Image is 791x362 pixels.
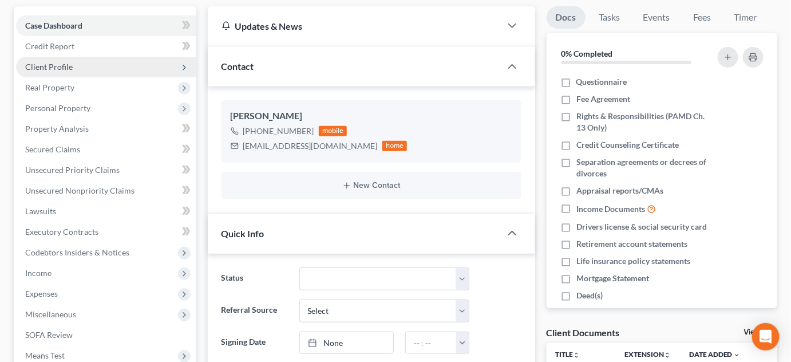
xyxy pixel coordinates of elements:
[547,6,586,29] a: Docs
[25,62,73,72] span: Client Profile
[556,350,580,359] a: Titleunfold_more
[725,6,766,29] a: Timer
[25,21,82,30] span: Case Dashboard
[25,82,74,92] span: Real Property
[25,41,74,51] span: Credit Report
[664,352,671,359] i: unfold_more
[16,36,196,57] a: Credit Report
[319,126,347,136] div: mobile
[744,328,773,336] a: View All
[624,350,671,359] a: Extensionunfold_more
[25,186,135,195] span: Unsecured Nonpriority Claims
[25,227,98,237] span: Executory Contracts
[576,255,690,267] span: Life insurance policy statements
[243,140,378,152] div: [EMAIL_ADDRESS][DOMAIN_NAME]
[16,201,196,222] a: Lawsuits
[590,6,630,29] a: Tasks
[576,203,645,215] span: Income Documents
[216,267,294,290] label: Status
[406,332,457,354] input: -- : --
[222,61,254,72] span: Contact
[734,352,741,359] i: expand_more
[25,309,76,319] span: Miscellaneous
[16,15,196,36] a: Case Dashboard
[547,326,620,339] div: Client Documents
[576,93,630,105] span: Fee Agreement
[16,160,196,180] a: Unsecured Priority Claims
[25,124,89,133] span: Property Analysis
[222,20,487,32] div: Updates & News
[216,332,294,355] label: Signing Date
[25,351,65,360] span: Means Test
[576,273,649,284] span: Mortgage Statement
[576,111,710,133] span: Rights & Responsibilities (PAMD Ch. 13 Only)
[684,6,721,29] a: Fees
[561,49,613,58] strong: 0% Completed
[300,332,393,354] a: None
[25,330,73,340] span: SOFA Review
[25,103,90,113] span: Personal Property
[752,323,780,351] div: Open Intercom Messenger
[576,185,663,196] span: Appraisal reports/CMAs
[216,300,294,322] label: Referral Source
[25,206,56,216] span: Lawsuits
[576,290,603,301] span: Deed(s)
[25,289,58,298] span: Expenses
[16,222,196,242] a: Executory Contracts
[16,139,196,160] a: Secured Claims
[634,6,679,29] a: Events
[576,76,627,88] span: Questionnaire
[16,119,196,139] a: Property Analysis
[231,109,512,123] div: [PERSON_NAME]
[25,268,52,278] span: Income
[576,156,710,179] span: Separation agreements or decrees of divorces
[243,125,314,137] div: [PHONE_NUMBER]
[382,141,408,151] div: home
[16,180,196,201] a: Unsecured Nonpriority Claims
[25,247,129,257] span: Codebtors Insiders & Notices
[222,228,264,239] span: Quick Info
[576,307,687,318] span: Registrations to motor vehicles
[576,238,687,250] span: Retirement account statements
[576,139,679,151] span: Credit Counseling Certificate
[16,325,196,345] a: SOFA Review
[574,352,580,359] i: unfold_more
[25,144,80,154] span: Secured Claims
[231,181,512,190] button: New Contact
[25,165,120,175] span: Unsecured Priority Claims
[576,221,707,233] span: Drivers license & social security card
[689,350,741,359] a: Date Added expand_more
